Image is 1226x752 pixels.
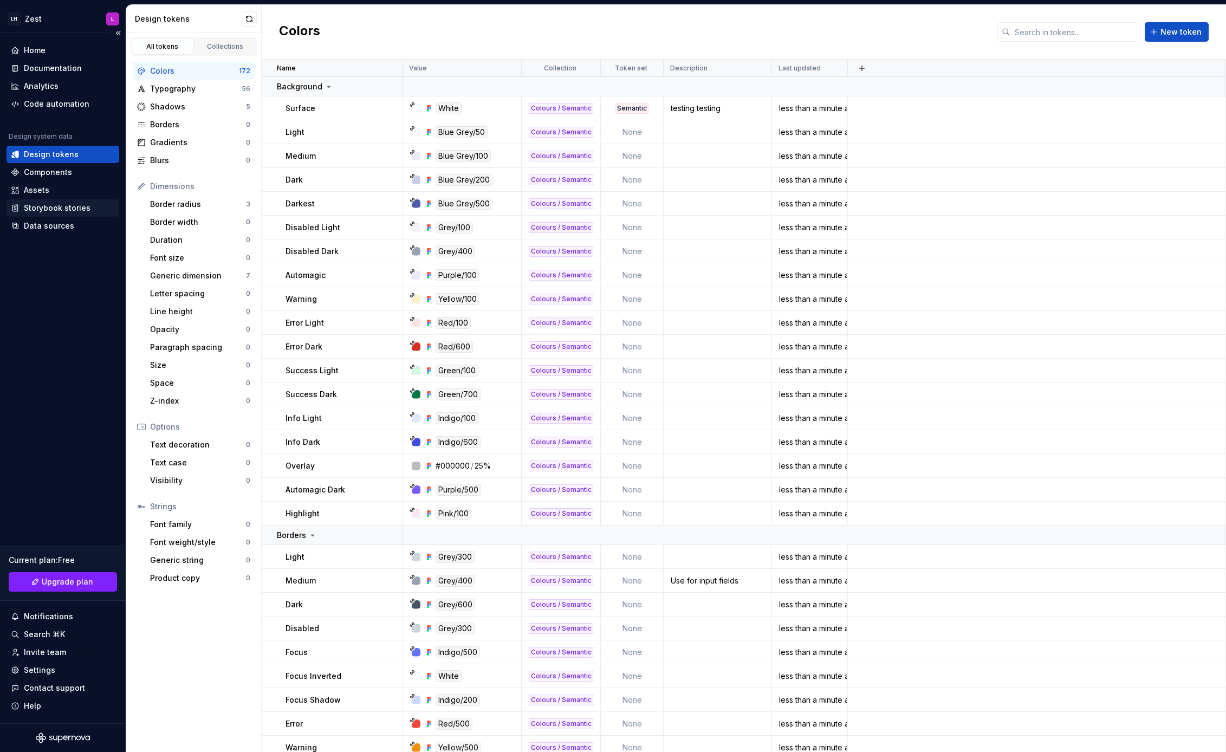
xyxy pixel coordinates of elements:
[246,271,250,280] div: 7
[150,555,246,566] div: Generic string
[150,396,246,406] div: Z-index
[436,198,492,210] div: Blue Grey/500
[146,552,255,569] a: Generic string0
[246,343,250,352] div: 0
[601,545,664,569] td: None
[146,231,255,249] a: Duration0
[7,199,119,217] a: Storybook stories
[146,374,255,392] a: Space0
[150,83,242,94] div: Typography
[436,293,479,305] div: Yellow/100
[286,623,319,634] p: Disabled
[286,174,303,185] p: Dark
[246,218,250,226] div: 0
[286,365,339,376] p: Success Light
[146,339,255,356] a: Paragraph spacing0
[615,103,649,114] div: Semantic
[246,397,250,405] div: 0
[7,164,119,181] a: Components
[246,556,250,565] div: 0
[436,317,471,329] div: Red/100
[146,213,255,231] a: Border width0
[286,718,303,729] p: Error
[146,267,255,284] a: Generic dimension7
[246,138,250,147] div: 0
[773,317,847,328] div: less than a minute ago
[409,64,427,73] p: Value
[133,80,255,98] a: Typography56
[601,640,664,664] td: None
[25,14,42,24] div: Zest
[475,461,491,471] div: 25%
[529,222,593,233] div: Colours / Semantic
[773,174,847,185] div: less than a minute ago
[773,246,847,257] div: less than a minute ago
[773,552,847,562] div: less than a minute ago
[436,551,475,563] div: Grey/300
[246,361,250,369] div: 0
[286,461,315,471] p: Overlay
[773,151,847,161] div: less than a minute ago
[150,457,246,468] div: Text case
[601,406,664,430] td: None
[615,64,647,73] p: Token set
[246,236,250,244] div: 0
[773,389,847,400] div: less than a minute ago
[529,365,593,376] div: Colours / Semantic
[601,287,664,311] td: None
[111,25,126,41] button: Collapse sidebar
[277,81,322,92] p: Background
[8,12,21,25] div: LH
[24,221,74,231] div: Data sources
[246,102,250,111] div: 5
[286,127,304,138] p: Light
[601,617,664,640] td: None
[24,185,49,196] div: Assets
[36,732,90,743] svg: Supernova Logo
[198,42,252,51] div: Collections
[529,552,593,562] div: Colours / Semantic
[133,116,255,133] a: Borders0
[7,42,119,59] a: Home
[529,389,593,400] div: Colours / Semantic
[150,181,250,192] div: Dimensions
[773,294,847,304] div: less than a minute ago
[773,127,847,138] div: less than a minute ago
[601,478,664,502] td: None
[286,270,326,281] p: Automagic
[7,95,119,113] a: Code automation
[146,285,255,302] a: Letter spacing0
[601,712,664,736] td: None
[246,574,250,582] div: 0
[150,101,246,112] div: Shadows
[286,103,315,114] p: Surface
[246,538,250,547] div: 0
[529,671,593,682] div: Colours / Semantic
[436,341,473,353] div: Red/600
[529,341,593,352] div: Colours / Semantic
[436,599,475,611] div: Grey/600
[601,454,664,478] td: None
[601,430,664,454] td: None
[529,103,593,114] div: Colours / Semantic
[24,647,66,658] div: Invite team
[436,269,479,281] div: Purple/100
[9,572,117,592] button: Upgrade plan
[7,679,119,697] button: Contact support
[436,388,481,400] div: Green/700
[246,520,250,529] div: 0
[150,439,246,450] div: Text decoration
[773,365,847,376] div: less than a minute ago
[601,335,664,359] td: None
[239,67,250,75] div: 172
[246,120,250,129] div: 0
[150,252,246,263] div: Font size
[601,383,664,406] td: None
[150,235,246,245] div: Duration
[601,192,664,216] td: None
[24,63,82,74] div: Documentation
[773,103,847,114] div: less than a minute ago
[436,222,473,234] div: Grey/100
[133,134,255,151] a: Gradients0
[24,665,55,676] div: Settings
